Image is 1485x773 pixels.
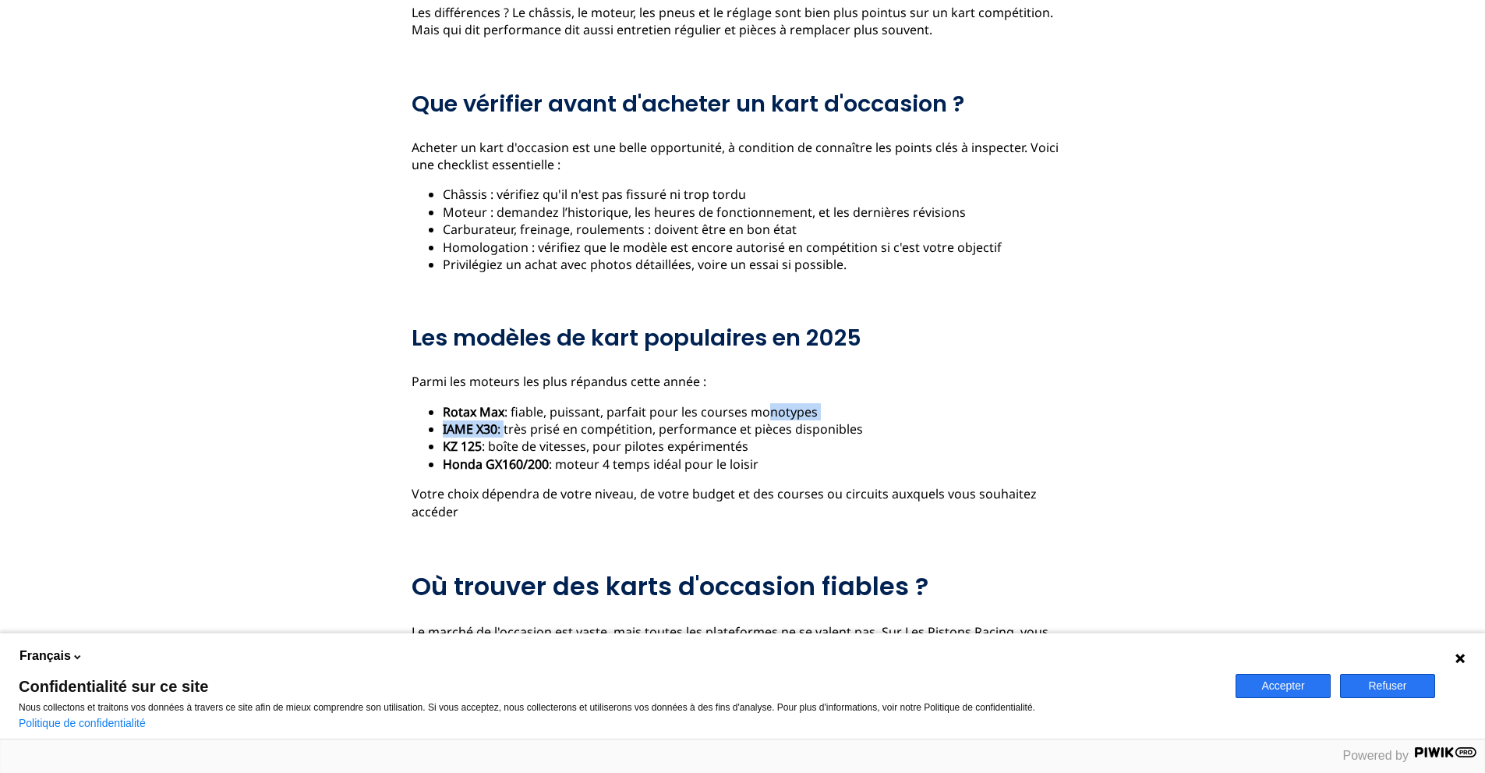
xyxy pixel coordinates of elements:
p: Les différences ? Le châssis, le moteur, les pneus et le réglage sont bien plus pointus sur un ka... [412,4,1074,39]
h3: Les modèles de kart populaires en 2025 [412,325,1074,350]
p: Nous collectons et traitons vos données à travers ce site afin de mieux comprendre son utilisatio... [19,702,1217,713]
h2: Où trouver des karts d'occasion fiables ? [412,571,1074,602]
strong: Rotax Max [443,403,504,420]
p: Acheter un kart d'occasion est une belle opportunité, à condition de connaître les points clés à ... [412,139,1074,174]
p: Le marché de l'occasion est vaste, mais toutes les plateformes ne se valent pas. Sur Les Pistons ... [412,623,1074,675]
li: Moteur : demandez l’historique, les heures de fonctionnement, et les dernières révisions [443,204,1074,221]
button: Refuser [1340,674,1435,698]
li: Châssis : vérifiez qu'il n'est pas fissuré ni trop tordu [443,186,1074,203]
a: Politique de confidentialité [19,717,146,729]
li: : moteur 4 temps idéal pour le loisir [443,456,1074,473]
button: Accepter [1236,674,1331,698]
span: Français [19,647,71,665]
span: Powered by [1343,749,1409,762]
li: : boîte de vitesses, pour pilotes expérimentés [443,438,1074,455]
li: Privilégiez un achat avec photos détaillées, voire un essai si possible. [443,256,1074,273]
p: Votre choix dépendra de votre niveau, de votre budget et des courses ou circuits auxquels vous so... [412,485,1074,520]
h3: Que vérifier avant d'acheter un kart d'occasion ? [412,91,1074,116]
li: Homologation : vérifiez que le modèle est encore autorisé en compétition si c'est votre objectif [443,239,1074,256]
li: : fiable, puissant, parfait pour les courses monotypes [443,403,1074,420]
span: Confidentialité sur ce site [19,679,1217,694]
strong: Honda GX160/200 [443,456,549,473]
li: : très prisé en compétition, performance et pièces disponibles [443,420,1074,438]
strong: IAME X30 [443,420,497,438]
li: Carburateur, freinage, roulements : doivent être en bon état [443,221,1074,238]
p: Parmi les moteurs les plus répandus cette année : [412,373,1074,390]
strong: KZ 125 [443,438,482,455]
